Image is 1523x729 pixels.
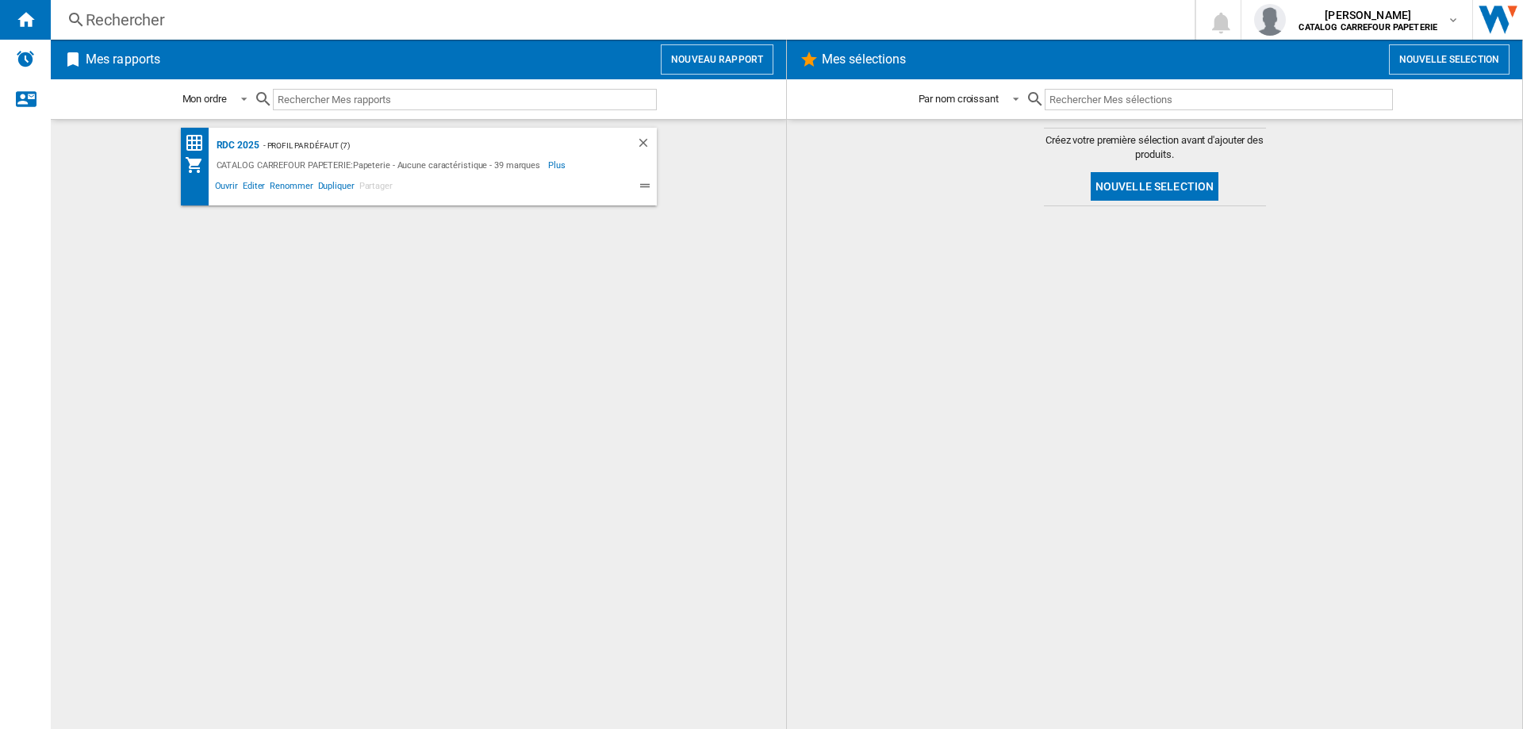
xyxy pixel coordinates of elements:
div: Matrice des prix [185,133,213,153]
span: Créez votre première sélection avant d'ajouter des produits. [1044,133,1266,162]
div: Mon ordre [182,93,227,105]
h2: Mes sélections [819,44,909,75]
div: Par nom croissant [919,93,999,105]
span: Renommer [267,178,315,198]
span: Editer [240,178,267,198]
div: Supprimer [636,136,657,155]
span: Dupliquer [316,178,357,198]
h2: Mes rapports [82,44,163,75]
span: Partager [357,178,395,198]
input: Rechercher Mes rapports [273,89,657,110]
input: Rechercher Mes sélections [1045,89,1393,110]
button: Nouvelle selection [1389,44,1510,75]
div: CATALOG CARREFOUR PAPETERIE:Papeterie - Aucune caractéristique - 39 marques [213,155,549,175]
button: Nouvelle selection [1091,172,1219,201]
img: alerts-logo.svg [16,49,35,68]
b: CATALOG CARREFOUR PAPETERIE [1299,22,1437,33]
img: profile.jpg [1254,4,1286,36]
button: Nouveau rapport [661,44,773,75]
div: Rechercher [86,9,1153,31]
div: - Profil par défaut (7) [259,136,604,155]
span: [PERSON_NAME] [1299,7,1437,23]
span: Ouvrir [213,178,240,198]
div: Mon assortiment [185,155,213,175]
div: RDC 2025 [213,136,259,155]
span: Plus [548,155,568,175]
